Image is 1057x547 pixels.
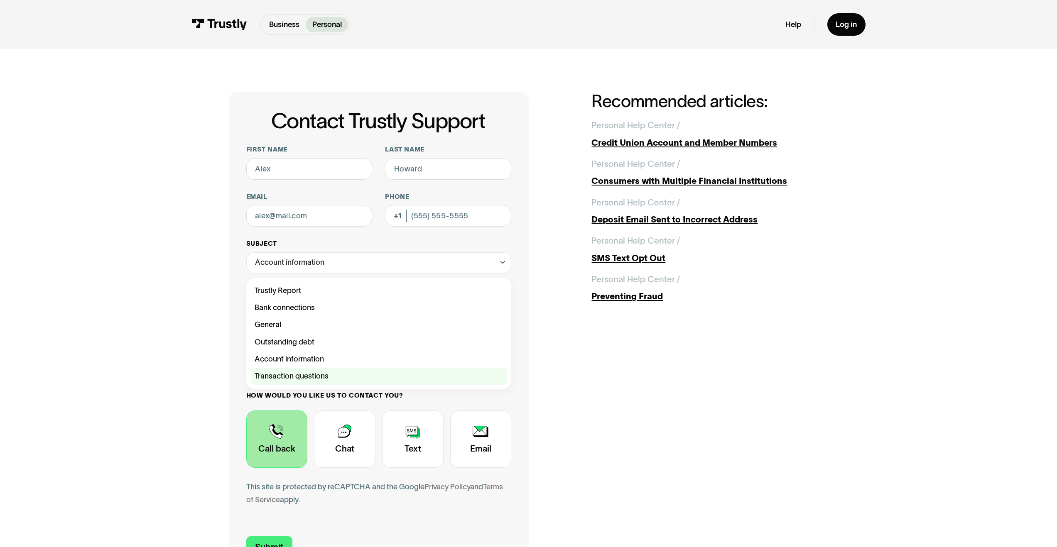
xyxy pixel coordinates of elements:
[591,158,680,171] div: Personal Help Center /
[591,196,828,226] a: Personal Help Center /Deposit Email Sent to Incorrect Address
[246,481,512,506] div: This site is protected by reCAPTCHA and the Google and apply.
[191,19,247,30] img: Trustly Logo
[591,158,828,188] a: Personal Help Center /Consumers with Multiple Financial Institutions
[246,205,373,227] input: alex@mail.com
[591,213,828,226] div: Deposit Email Sent to Incorrect Address
[246,273,512,389] nav: Account information
[591,273,828,303] a: Personal Help Center /Preventing Fraud
[424,483,470,491] a: Privacy Policy
[591,119,828,149] a: Personal Help Center /Credit Union Account and Member Numbers
[312,19,342,30] p: Personal
[385,145,511,154] label: Last name
[246,193,373,201] label: Email
[591,119,680,132] div: Personal Help Center /
[827,13,866,36] a: Log in
[255,284,301,297] span: Trustly Report
[591,175,828,188] div: Consumers with Multiple Financial Institutions
[246,391,512,400] label: How would you like us to contact you?
[255,336,314,349] span: Outstanding debt
[262,17,306,32] a: Business
[245,109,512,133] h1: Contact Trustly Support
[591,196,680,209] div: Personal Help Center /
[385,158,511,180] input: Howard
[836,20,857,29] div: Log in
[591,290,828,303] div: Preventing Fraud
[385,193,511,201] label: Phone
[785,20,801,29] a: Help
[591,234,680,247] div: Personal Help Center /
[591,92,828,110] h2: Recommended articles:
[306,17,348,32] a: Personal
[591,273,680,286] div: Personal Help Center /
[269,19,299,30] p: Business
[246,239,512,248] label: Subject
[255,301,315,314] span: Bank connections
[255,256,324,269] div: Account information
[591,252,828,265] div: SMS Text Opt Out
[591,137,828,149] div: Credit Union Account and Member Numbers
[246,252,512,274] div: Account information
[255,318,281,331] span: General
[246,158,373,180] input: Alex
[255,370,329,383] span: Transaction questions
[591,234,828,264] a: Personal Help Center /SMS Text Opt Out
[246,145,373,154] label: First name
[385,205,511,227] input: (555) 555-5555
[255,353,324,366] span: Account information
